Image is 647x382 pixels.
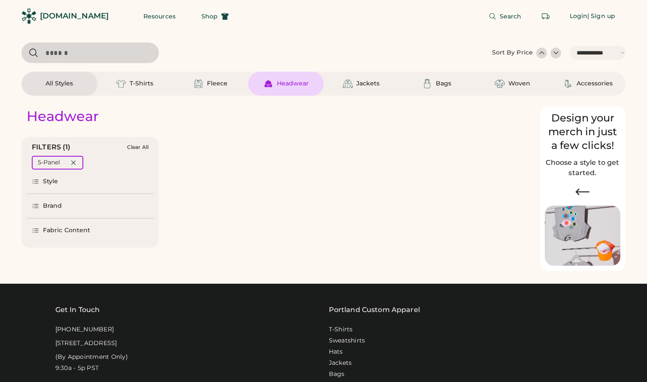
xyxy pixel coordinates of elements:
[40,11,109,21] div: [DOMAIN_NAME]
[329,325,353,334] a: T-Shirts
[201,13,218,19] span: Shop
[38,158,60,167] div: 5-Panel
[55,339,117,348] div: [STREET_ADDRESS]
[436,79,451,88] div: Bags
[32,142,71,152] div: FILTERS (1)
[492,49,533,57] div: Sort By Price
[508,79,530,88] div: Woven
[46,79,73,88] div: All Styles
[422,79,432,89] img: Bags Icon
[329,359,352,367] a: Jackets
[116,79,126,89] img: T-Shirts Icon
[587,12,615,21] div: | Sign up
[563,79,573,89] img: Accessories Icon
[193,79,204,89] img: Fleece Icon
[55,305,100,315] div: Get In Touch
[500,13,522,19] span: Search
[27,108,99,125] div: Headwear
[343,79,353,89] img: Jackets Icon
[329,370,345,379] a: Bags
[133,8,186,25] button: Resources
[55,364,99,373] div: 9:30a - 5p PST
[537,8,554,25] button: Retrieve an order
[356,79,380,88] div: Jackets
[329,337,365,345] a: Sweatshirts
[277,79,309,88] div: Headwear
[495,79,505,89] img: Woven Icon
[43,202,62,210] div: Brand
[545,111,620,152] div: Design your merch in just a few clicks!
[577,79,613,88] div: Accessories
[545,206,620,266] img: Image of Lisa Congdon Eye Print on T-Shirt and Hat
[127,144,149,150] div: Clear All
[263,79,273,89] img: Headwear Icon
[55,325,114,334] div: [PHONE_NUMBER]
[329,348,343,356] a: Hats
[207,79,228,88] div: Fleece
[43,177,58,186] div: Style
[570,12,588,21] div: Login
[478,8,532,25] button: Search
[21,9,36,24] img: Rendered Logo - Screens
[545,158,620,178] h2: Choose a style to get started.
[191,8,239,25] button: Shop
[329,305,420,315] a: Portland Custom Apparel
[55,353,128,361] div: (By Appointment Only)
[130,79,153,88] div: T-Shirts
[43,226,90,235] div: Fabric Content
